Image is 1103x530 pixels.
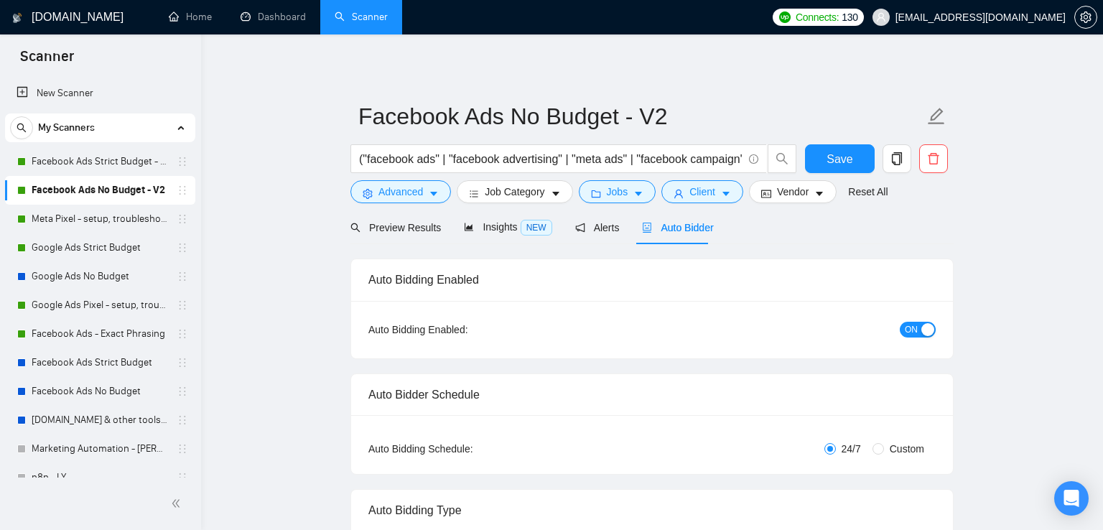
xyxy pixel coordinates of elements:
[464,222,474,232] span: area-chart
[32,348,168,377] a: Facebook Ads Strict Budget
[779,11,791,23] img: upwork-logo.png
[905,322,918,338] span: ON
[674,188,684,199] span: user
[805,144,875,173] button: Save
[761,188,771,199] span: idcard
[32,262,168,291] a: Google Ads No Budget
[359,150,743,168] input: Search Freelance Jobs...
[177,472,188,483] span: holder
[368,374,936,415] div: Auto Bidder Schedule
[177,185,188,196] span: holder
[661,180,743,203] button: userClientcaret-down
[368,441,557,457] div: Auto Bidding Schedule:
[876,12,886,22] span: user
[521,220,552,236] span: NEW
[335,11,388,23] a: searchScanner
[796,9,839,25] span: Connects:
[883,152,911,165] span: copy
[10,116,33,139] button: search
[32,434,168,463] a: Marketing Automation - [PERSON_NAME]
[177,328,188,340] span: holder
[642,223,652,233] span: robot
[777,184,809,200] span: Vendor
[177,213,188,225] span: holder
[457,180,572,203] button: barsJob Categorycaret-down
[32,233,168,262] a: Google Ads Strict Budget
[842,9,857,25] span: 130
[920,152,947,165] span: delete
[768,144,796,173] button: search
[32,205,168,233] a: Meta Pixel - setup, troubleshooting, tracking
[32,320,168,348] a: Facebook Ads - Exact Phrasing
[689,184,715,200] span: Client
[642,222,713,233] span: Auto Bidder
[368,322,557,338] div: Auto Bidding Enabled:
[591,188,601,199] span: folder
[927,107,946,126] span: edit
[1075,11,1097,23] span: setting
[32,406,168,434] a: [DOMAIN_NAME] & other tools - [PERSON_NAME]
[177,443,188,455] span: holder
[177,414,188,426] span: holder
[177,386,188,397] span: holder
[429,188,439,199] span: caret-down
[884,441,930,457] span: Custom
[1074,11,1097,23] a: setting
[17,79,184,108] a: New Scanner
[12,6,22,29] img: logo
[551,188,561,199] span: caret-down
[241,11,306,23] a: dashboardDashboard
[5,79,195,108] li: New Scanner
[32,147,168,176] a: Facebook Ads Strict Budget - V2
[836,441,867,457] span: 24/7
[32,377,168,406] a: Facebook Ads No Budget
[350,222,441,233] span: Preview Results
[633,188,643,199] span: caret-down
[607,184,628,200] span: Jobs
[368,259,936,300] div: Auto Bidding Enabled
[575,222,620,233] span: Alerts
[919,144,948,173] button: delete
[1054,481,1089,516] div: Open Intercom Messenger
[575,223,585,233] span: notification
[350,223,360,233] span: search
[177,299,188,311] span: holder
[469,188,479,199] span: bars
[378,184,423,200] span: Advanced
[169,11,212,23] a: homeHome
[32,463,168,492] a: n8n - LY
[177,156,188,167] span: holder
[177,242,188,254] span: holder
[38,113,95,142] span: My Scanners
[358,98,924,134] input: Scanner name...
[768,152,796,165] span: search
[485,184,544,200] span: Job Category
[814,188,824,199] span: caret-down
[749,154,758,164] span: info-circle
[177,357,188,368] span: holder
[579,180,656,203] button: folderJobscaret-down
[350,180,451,203] button: settingAdvancedcaret-down
[363,188,373,199] span: setting
[848,184,888,200] a: Reset All
[1074,6,1097,29] button: setting
[883,144,911,173] button: copy
[171,496,185,511] span: double-left
[32,291,168,320] a: Google Ads Pixel - setup, troubleshooting, tracking
[177,271,188,282] span: holder
[11,123,32,133] span: search
[749,180,837,203] button: idcardVendorcaret-down
[464,221,551,233] span: Insights
[827,150,852,168] span: Save
[9,46,85,76] span: Scanner
[32,176,168,205] a: Facebook Ads No Budget - V2
[721,188,731,199] span: caret-down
